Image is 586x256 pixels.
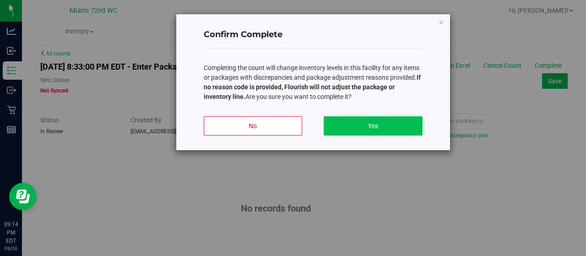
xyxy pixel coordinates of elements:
button: Yes [324,116,422,136]
span: Completing the count will change inventory levels in this facility for any items or packages with... [204,64,421,100]
h4: Confirm Complete [204,29,423,41]
iframe: Resource center [9,183,37,210]
button: No [204,116,302,136]
b: If no reason code is provided, Flourish will not adjust the package or inventory line. [204,74,421,100]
